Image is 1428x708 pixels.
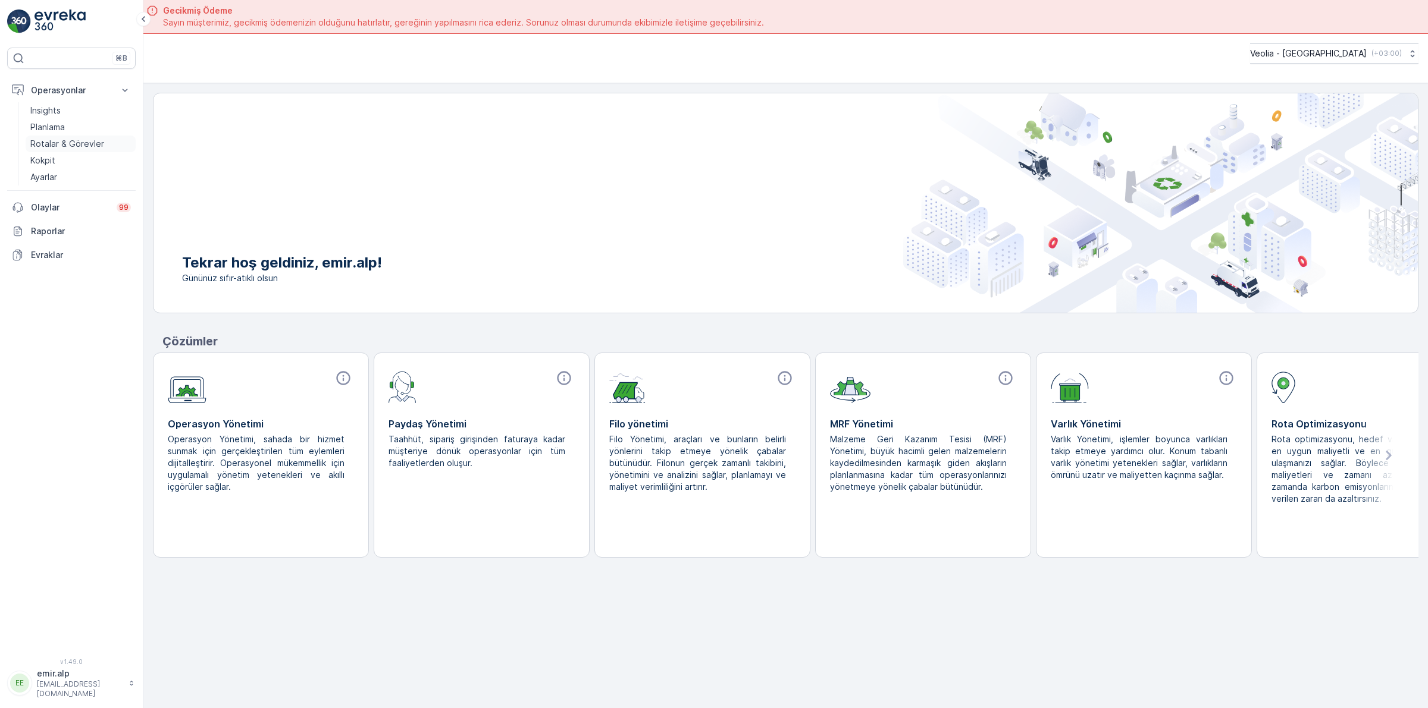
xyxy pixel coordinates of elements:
[163,5,764,17] span: Gecikmiş Ödeme
[609,417,796,431] p: Filo yönetimi
[31,84,112,96] p: Operasyonlar
[7,668,136,698] button: EEemir.alp[EMAIL_ADDRESS][DOMAIN_NAME]
[26,169,136,185] a: Ayarlar
[7,196,136,219] a: Olaylar99
[37,679,123,698] p: [EMAIL_ADDRESS][DOMAIN_NAME]
[389,370,416,403] img: module-icon
[830,417,1016,431] p: MRF Yönetimi
[168,370,206,404] img: module-icon
[30,155,55,166] p: Kokpit
[31,249,131,261] p: Evraklar
[830,370,870,403] img: module-icon
[30,105,61,117] p: Insights
[1051,370,1089,403] img: module-icon
[1051,433,1227,481] p: Varlık Yönetimi, işlemler boyunca varlıkları takip etmeye yardımcı olur. Konum tabanlı varlık yön...
[26,102,136,119] a: Insights
[609,433,786,493] p: Filo Yönetimi, araçları ve bunların belirli yönlerini takip etmeye yönelik çabalar bütünüdür. Fil...
[26,136,136,152] a: Rotalar & Görevler
[30,138,104,150] p: Rotalar & Görevler
[1250,48,1367,59] p: Veolia - [GEOGRAPHIC_DATA]
[163,17,764,29] span: Sayın müşterimiz, gecikmiş ödemenizin olduğunu hatırlatır, gereğinin yapılmasını rica ederiz. Sor...
[7,10,31,33] img: logo
[7,658,136,665] span: v 1.49.0
[115,54,127,63] p: ⌘B
[1051,417,1237,431] p: Varlık Yönetimi
[1250,43,1418,64] button: Veolia - [GEOGRAPHIC_DATA](+03:00)
[1371,49,1402,58] p: ( +03:00 )
[37,668,123,679] p: emir.alp
[7,243,136,267] a: Evraklar
[168,417,354,431] p: Operasyon Yönetimi
[26,152,136,169] a: Kokpit
[1272,370,1295,403] img: module-icon
[30,171,57,183] p: Ayarlar
[903,93,1418,313] img: city illustration
[31,202,109,213] p: Olaylar
[182,253,382,272] p: Tekrar hoş geldiniz, emir.alp!
[26,119,136,136] a: Planlama
[389,433,565,469] p: Taahhüt, sipariş girişinden faturaya kadar müşteriye dönük operasyonlar için tüm faaliyetlerden o...
[389,417,575,431] p: Paydaş Yönetimi
[7,219,136,243] a: Raporlar
[609,370,646,403] img: module-icon
[182,272,382,284] span: Gününüz sıfır-atıklı olsun
[168,433,345,493] p: Operasyon Yönetimi, sahada bir hizmet sunmak için gerçekleştirilen tüm eylemleri dijitalleştirir....
[35,10,86,33] img: logo_light-DOdMpM7g.png
[7,78,136,102] button: Operasyonlar
[162,332,1418,350] p: Çözümler
[10,674,29,693] div: EE
[31,225,131,237] p: Raporlar
[119,203,129,212] p: 99
[830,433,1007,493] p: Malzeme Geri Kazanım Tesisi (MRF) Yönetimi, büyük hacimli gelen malzemelerin kaydedilmesinden kar...
[30,121,65,133] p: Planlama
